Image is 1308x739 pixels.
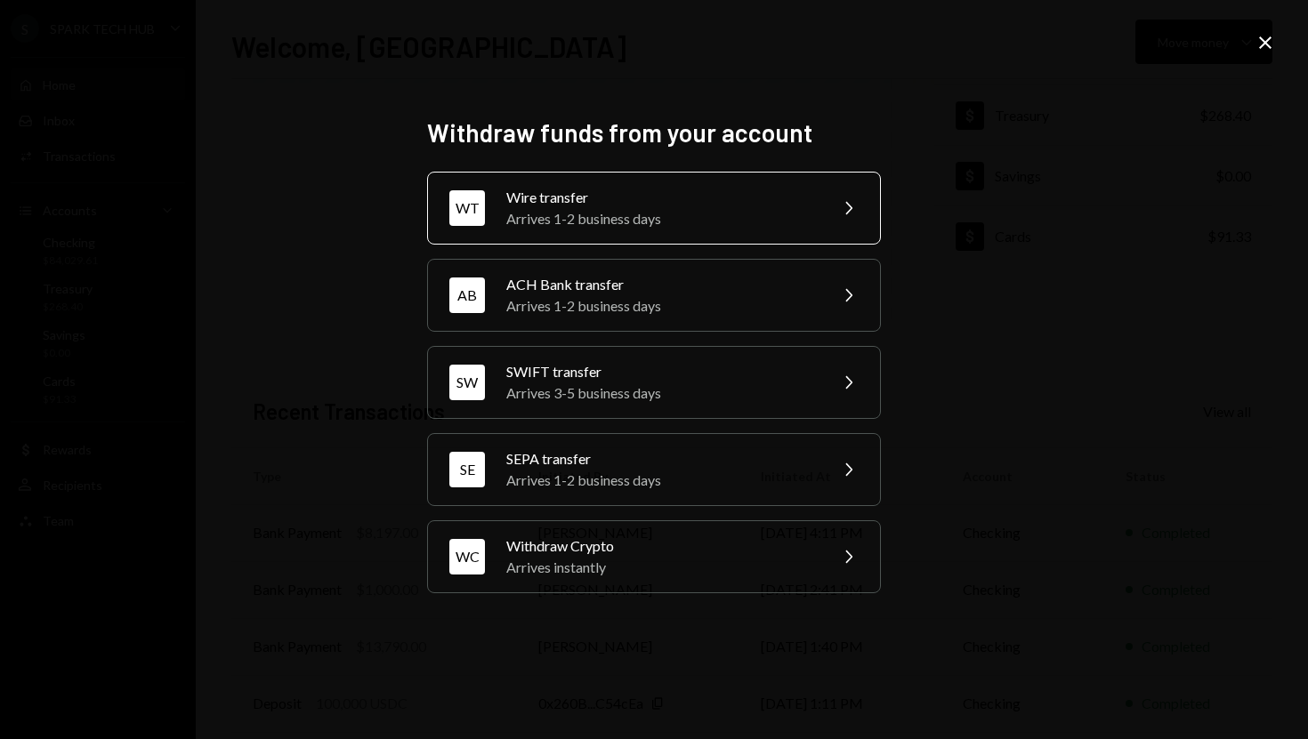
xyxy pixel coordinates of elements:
[449,539,485,574] div: WC
[427,520,881,593] button: WCWithdraw CryptoArrives instantly
[427,172,881,245] button: WTWire transferArrives 1-2 business days
[506,382,816,404] div: Arrives 3-5 business days
[427,346,881,419] button: SWSWIFT transferArrives 3-5 business days
[427,259,881,332] button: ABACH Bank transferArrives 1-2 business days
[449,190,485,226] div: WT
[506,535,816,557] div: Withdraw Crypto
[427,433,881,506] button: SESEPA transferArrives 1-2 business days
[427,116,881,150] h2: Withdraw funds from your account
[506,470,816,491] div: Arrives 1-2 business days
[506,361,816,382] div: SWIFT transfer
[506,274,816,295] div: ACH Bank transfer
[506,187,816,208] div: Wire transfer
[506,208,816,229] div: Arrives 1-2 business days
[506,557,816,578] div: Arrives instantly
[506,295,816,317] div: Arrives 1-2 business days
[506,448,816,470] div: SEPA transfer
[449,365,485,400] div: SW
[449,277,485,313] div: AB
[449,452,485,487] div: SE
